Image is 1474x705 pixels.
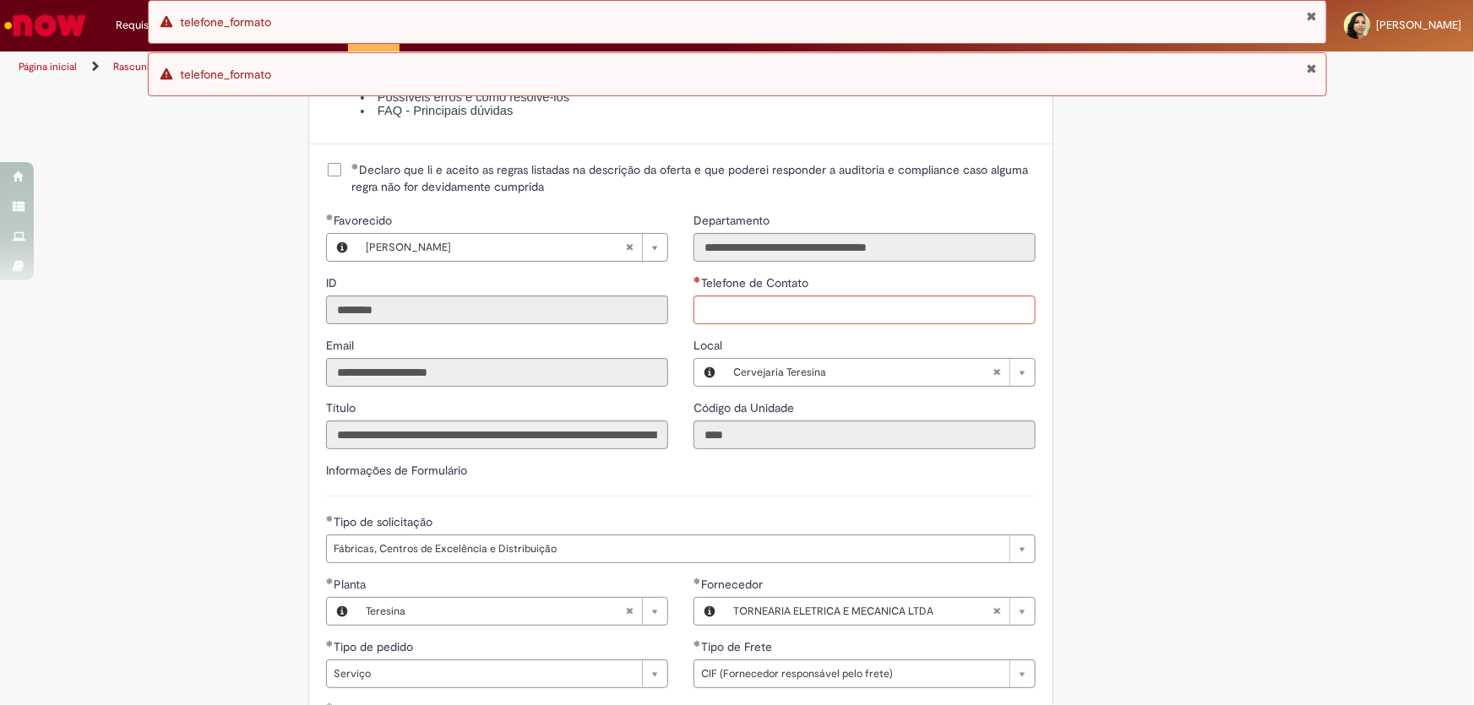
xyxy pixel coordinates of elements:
[733,359,993,386] span: Cervejaria Teresina
[181,67,272,82] span: telefone_formato
[326,358,668,387] input: Email
[361,105,1036,118] li: FAQ - Principais dúvidas
[181,14,272,30] span: telefone_formato
[725,598,1035,625] a: TORNEARIA ELETRICA E MECANICA LTDALimpar campo Fornecedor
[351,161,1036,195] span: Declaro que li e aceito as regras listadas na descrição da oferta e que poderei responder a audit...
[701,577,766,592] span: Fornecedor , TORNEARIA ELETRICA E MECANICA LTDA
[617,234,642,261] abbr: Limpar campo Favorecido
[113,60,164,73] a: Rascunhos
[617,598,642,625] abbr: Limpar campo Planta
[693,399,797,416] label: Somente leitura - Código da Unidade
[334,577,369,592] span: Planta, Teresina
[1307,62,1318,75] button: Fechar Notificação
[984,359,1009,386] abbr: Limpar campo Local
[366,234,625,261] span: [PERSON_NAME]
[326,463,467,478] label: Informações de Formulário
[701,660,1001,687] span: CIF (Fornecedor responsável pelo frete)
[694,598,725,625] button: Fornecedor , Visualizar este registro TORNEARIA ELETRICA E MECANICA LTDA
[701,639,775,654] span: Tipo de Frete
[693,420,1036,449] input: Código da Unidade
[366,598,625,625] span: Teresina
[326,337,357,354] label: Somente leitura - Email
[693,213,773,228] span: Somente leitura - Departamento
[725,359,1035,386] a: Cervejaria TeresinaLimpar campo Local
[693,296,1036,324] input: Telefone de Contato
[334,535,1001,562] span: Fábricas, Centros de Excelência e Distribuição
[1307,9,1318,23] button: Fechar Notificação
[693,640,701,647] span: Obrigatório Preenchido
[984,598,1009,625] abbr: Limpar campo Fornecedor
[733,598,993,625] span: TORNEARIA ELETRICA E MECANICA LTDA
[326,399,359,416] label: Somente leitura - Título
[2,8,89,42] img: ServiceNow
[693,276,701,283] span: Necessários
[326,274,340,291] label: Somente leitura - ID
[357,598,667,625] a: TeresinaLimpar campo Planta
[334,213,395,228] span: Necessários - Favorecido
[327,598,357,625] button: Planta, Visualizar este registro Teresina
[701,275,812,290] span: Telefone de Contato
[334,639,416,654] span: Tipo de pedido
[693,578,701,584] span: Obrigatório Preenchido
[13,52,970,83] ul: Trilhas de página
[326,578,334,584] span: Obrigatório Preenchido
[693,233,1036,262] input: Departamento
[334,514,436,529] span: Tipo de solicitação
[326,296,668,324] input: ID
[326,420,668,449] input: Título
[694,359,725,386] button: Local, Visualizar este registro Cervejaria Teresina
[357,234,667,261] a: [PERSON_NAME]Limpar campo Favorecido
[326,640,334,647] span: Obrigatório Preenchido
[334,660,634,687] span: Serviço
[1376,18,1461,32] span: [PERSON_NAME]
[326,515,334,522] span: Obrigatório Preenchido
[326,338,357,353] span: Somente leitura - Email
[693,212,773,229] label: Somente leitura - Departamento
[116,17,175,34] span: Requisições
[351,163,359,170] span: Obrigatório Preenchido
[327,234,357,261] button: Favorecido, Visualizar este registro Sylvya Roberta Araujo Rodrigues
[326,214,334,220] span: Obrigatório Preenchido
[19,60,77,73] a: Página inicial
[693,338,726,353] span: Local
